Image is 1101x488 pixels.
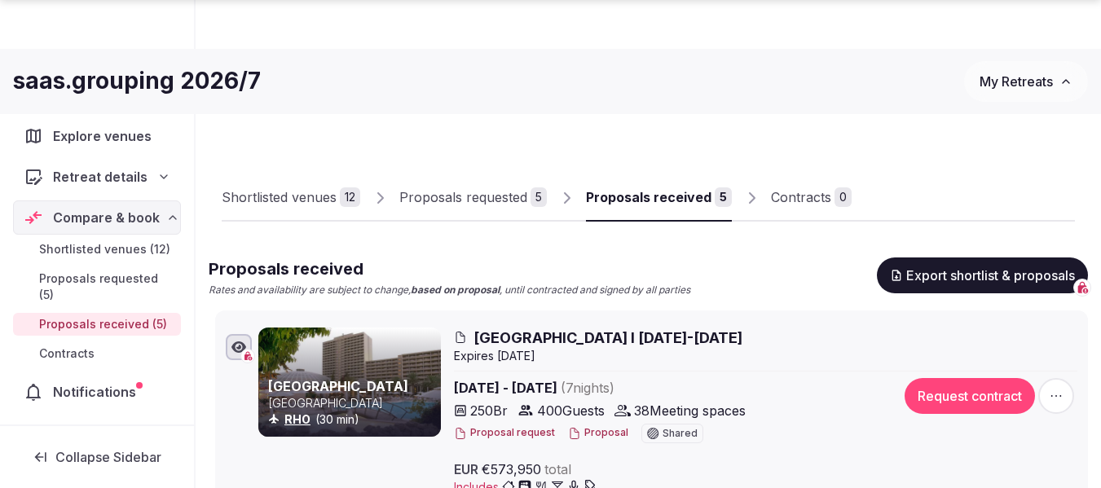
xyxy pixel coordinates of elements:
[399,174,547,222] a: Proposals requested5
[284,412,310,426] a: RHO
[39,316,167,332] span: Proposals received (5)
[268,378,408,394] a: [GEOGRAPHIC_DATA]
[905,378,1035,414] button: Request contract
[268,395,438,411] p: [GEOGRAPHIC_DATA]
[771,174,852,222] a: Contracts0
[209,257,690,280] h2: Proposals received
[411,284,500,296] strong: based on proposal
[531,187,547,207] div: 5
[715,187,732,207] div: 5
[470,401,508,420] span: 250 Br
[586,174,732,222] a: Proposals received5
[222,187,337,207] div: Shortlisted venues
[877,257,1088,293] button: Export shortlist & proposals
[13,439,181,475] button: Collapse Sidebar
[454,459,478,479] span: EUR
[454,426,555,440] button: Proposal request
[53,167,148,187] span: Retreat details
[561,380,614,396] span: ( 7 night s )
[980,73,1053,90] span: My Retreats
[222,174,360,222] a: Shortlisted venues12
[771,187,831,207] div: Contracts
[340,187,360,207] div: 12
[473,328,742,348] span: [GEOGRAPHIC_DATA] I [DATE]-[DATE]
[663,429,698,438] span: Shared
[482,459,541,479] span: €573,950
[13,267,181,306] a: Proposals requested (5)
[13,342,181,365] a: Contracts
[13,119,181,153] a: Explore venues
[268,411,438,428] div: (30 min)
[13,238,181,261] a: Shortlisted venues (12)
[454,378,882,398] span: [DATE] - [DATE]
[634,401,746,420] span: 38 Meeting spaces
[39,241,170,257] span: Shortlisted venues (12)
[53,382,143,402] span: Notifications
[568,426,628,440] button: Proposal
[586,187,711,207] div: Proposals received
[209,284,690,297] p: Rates and availability are subject to change, , until contracted and signed by all parties
[835,187,852,207] div: 0
[13,313,181,336] a: Proposals received (5)
[964,61,1088,102] button: My Retreats
[13,375,181,409] a: Notifications
[537,401,605,420] span: 400 Guests
[399,187,527,207] div: Proposals requested
[53,208,160,227] span: Compare & book
[13,65,261,97] h1: saas.grouping 2026/7
[39,345,95,362] span: Contracts
[39,270,174,303] span: Proposals requested (5)
[55,449,161,465] span: Collapse Sidebar
[544,459,571,479] span: total
[53,126,158,146] span: Explore venues
[454,348,1077,364] div: Expire s [DATE]
[284,411,310,428] button: RHO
